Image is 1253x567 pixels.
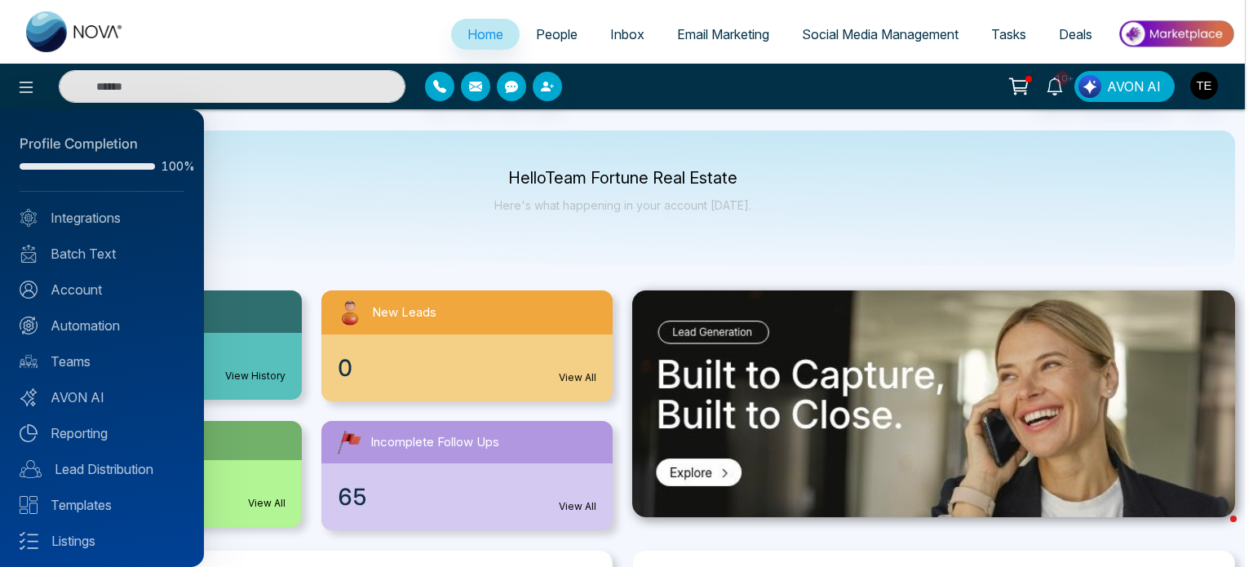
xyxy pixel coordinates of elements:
[20,317,38,334] img: Automation.svg
[20,496,38,514] img: Templates.svg
[1198,512,1237,551] iframe: Intercom live chat
[20,208,184,228] a: Integrations
[20,244,184,264] a: Batch Text
[20,209,38,227] img: Integrated.svg
[20,460,42,478] img: Lead-dist.svg
[20,280,184,299] a: Account
[20,245,38,263] img: batch_text_white.png
[20,352,38,370] img: team.svg
[20,423,184,443] a: Reporting
[20,134,184,155] div: Profile Completion
[20,495,184,515] a: Templates
[20,388,184,407] a: AVON AI
[20,316,184,335] a: Automation
[20,281,38,299] img: Account.svg
[20,531,184,551] a: Listings
[20,424,38,442] img: Reporting.svg
[20,352,184,371] a: Teams
[20,532,38,550] img: Listings.svg
[162,161,184,172] span: 100%
[20,388,38,406] img: Avon-AI.svg
[20,459,184,479] a: Lead Distribution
